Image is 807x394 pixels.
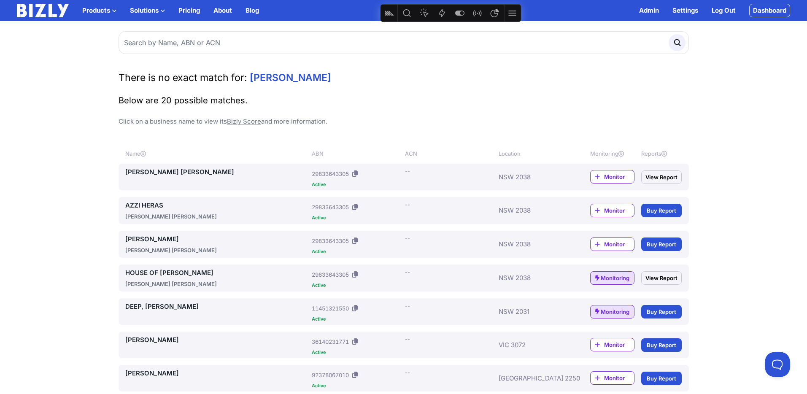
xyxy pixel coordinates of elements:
[312,350,402,355] div: Active
[672,5,698,16] a: Settings
[227,117,261,125] a: Bizly Score
[119,95,248,105] span: Below are 20 possible matches.
[641,204,682,217] a: Buy Report
[213,5,232,16] a: About
[119,116,689,127] p: Click on a business name to view its and more information.
[405,167,410,175] div: --
[590,371,634,385] a: Monitor
[312,216,402,220] div: Active
[312,337,349,346] div: 36140231771
[178,5,200,16] a: Pricing
[125,167,309,177] a: [PERSON_NAME] [PERSON_NAME]
[119,31,689,54] input: Search by Name, ABN or ACN
[125,234,309,244] a: [PERSON_NAME]
[312,249,402,254] div: Active
[312,270,349,279] div: 29833643305
[641,170,682,184] a: View Report
[130,5,165,16] button: Solutions
[641,372,682,385] a: Buy Report
[765,352,790,377] iframe: Toggle Customer Support
[125,149,309,158] div: Name
[499,268,565,288] div: NSW 2038
[405,200,410,209] div: --
[590,271,634,285] a: Monitoring
[749,4,790,17] a: Dashboard
[246,5,259,16] a: Blog
[125,200,309,210] a: AZZI HERAS
[312,371,349,379] div: 92378067010
[312,149,402,158] div: ABN
[590,237,634,251] a: Monitor
[405,335,410,343] div: --
[405,149,495,158] div: ACN
[82,5,116,16] button: Products
[641,338,682,352] a: Buy Report
[604,240,634,248] span: Monitor
[312,283,402,288] div: Active
[641,149,682,158] div: Reports
[312,203,349,211] div: 29833643305
[604,173,634,181] span: Monitor
[499,302,565,321] div: NSW 2031
[405,268,410,276] div: --
[590,338,634,351] a: Monitor
[499,149,565,158] div: Location
[125,368,309,378] a: [PERSON_NAME]
[312,304,349,313] div: 11451321550
[125,302,309,312] a: DEEP, [PERSON_NAME]
[405,368,410,377] div: --
[125,246,309,254] div: [PERSON_NAME] [PERSON_NAME]
[590,170,634,184] a: Monitor
[604,374,634,382] span: Monitor
[601,308,629,316] span: Monitoring
[405,234,410,243] div: --
[604,340,634,349] span: Monitor
[712,5,736,16] a: Log Out
[604,206,634,215] span: Monitor
[641,237,682,251] a: Buy Report
[590,204,634,217] a: Monitor
[499,200,565,221] div: NSW 2038
[639,5,659,16] a: Admin
[125,335,309,345] a: [PERSON_NAME]
[641,271,682,285] a: View Report
[125,212,309,221] div: [PERSON_NAME] [PERSON_NAME]
[601,274,629,282] span: Monitoring
[590,305,634,318] a: Monitoring
[405,302,410,310] div: --
[125,268,309,278] a: HOUSE OF [PERSON_NAME]
[312,170,349,178] div: 29833643305
[250,72,331,84] span: [PERSON_NAME]
[499,234,565,254] div: NSW 2038
[312,383,402,388] div: Active
[499,368,565,388] div: [GEOGRAPHIC_DATA] 2250
[312,317,402,321] div: Active
[125,280,309,288] div: [PERSON_NAME] [PERSON_NAME]
[312,182,402,187] div: Active
[312,237,349,245] div: 29833643305
[499,167,565,187] div: NSW 2038
[590,149,634,158] div: Monitoring
[499,335,565,355] div: VIC 3072
[119,72,247,84] span: There is no exact match for:
[641,305,682,318] a: Buy Report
